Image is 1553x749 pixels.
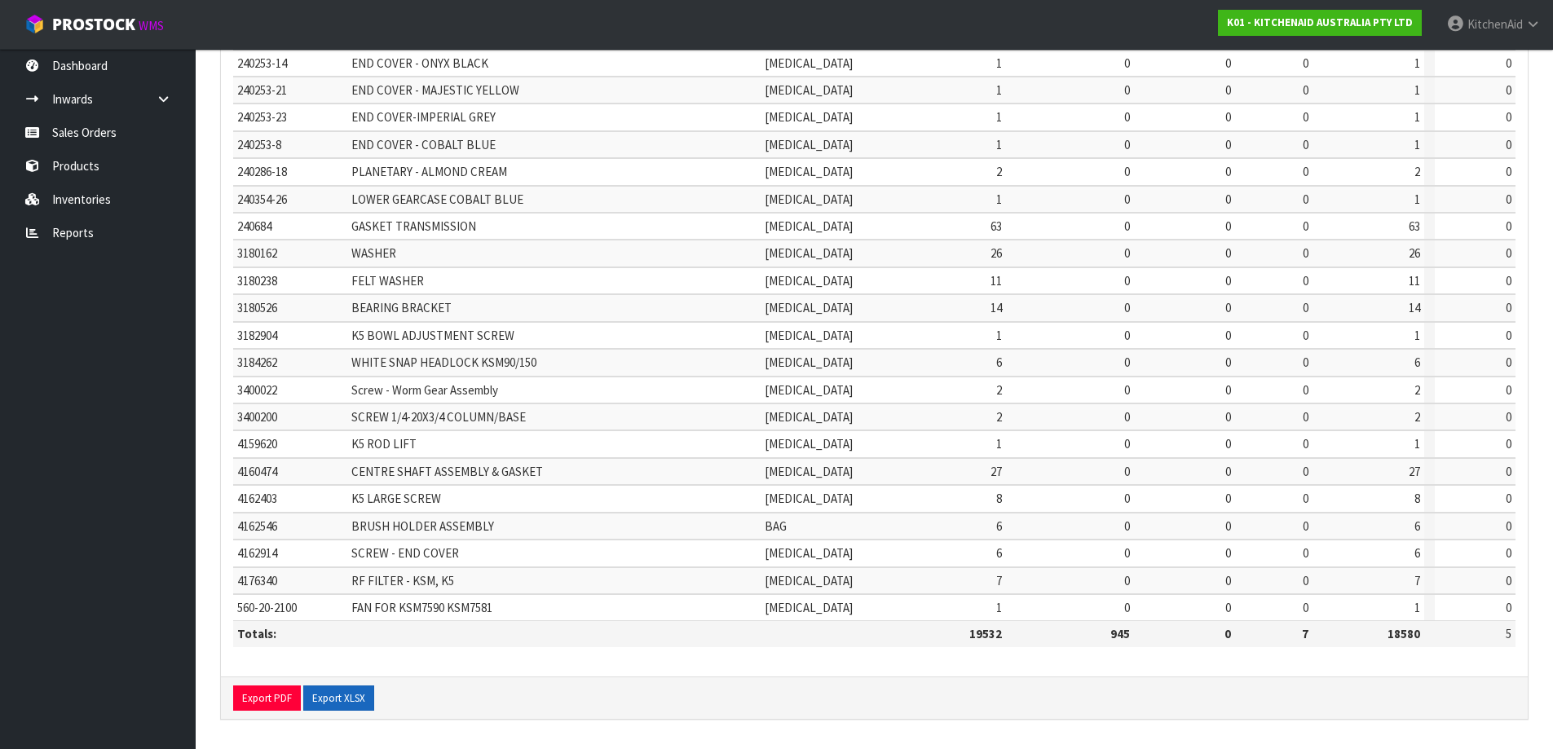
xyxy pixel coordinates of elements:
[1302,626,1308,641] strong: 7
[237,409,277,425] span: 3400200
[237,164,287,179] span: 240286-18
[1506,273,1511,289] span: 0
[1409,464,1420,479] span: 27
[765,137,853,152] span: [MEDICAL_DATA]
[1225,273,1231,289] span: 0
[1467,16,1523,32] span: KitchenAid
[996,328,1002,343] span: 1
[1506,218,1511,234] span: 0
[237,626,276,641] strong: Totals:
[765,328,853,343] span: [MEDICAL_DATA]
[996,600,1002,615] span: 1
[1506,518,1511,534] span: 0
[237,600,297,615] span: 560-20-2100
[996,355,1002,370] span: 6
[1414,137,1420,152] span: 1
[1124,409,1130,425] span: 0
[1225,328,1231,343] span: 0
[1124,464,1130,479] span: 0
[351,436,417,452] span: K5 ROD LIFT
[1303,218,1308,234] span: 0
[237,545,277,561] span: 4162914
[1506,300,1511,315] span: 0
[996,55,1002,71] span: 1
[1303,82,1308,98] span: 0
[351,355,536,370] span: WHITE SNAP HEADLOCK KSM90/150
[1506,436,1511,452] span: 0
[1414,55,1420,71] span: 1
[1303,409,1308,425] span: 0
[1124,436,1130,452] span: 0
[1124,518,1130,534] span: 0
[1303,192,1308,207] span: 0
[1303,300,1308,315] span: 0
[765,491,853,506] span: [MEDICAL_DATA]
[351,218,476,234] span: GASKET TRANSMISSION
[969,626,1002,641] strong: 19532
[351,300,452,315] span: BEARING BRACKET
[1506,382,1511,398] span: 0
[1225,300,1231,315] span: 0
[237,137,281,152] span: 240253-8
[351,600,492,615] span: FAN FOR KSM7590 KSM7581
[1124,382,1130,398] span: 0
[765,518,787,534] span: BAG
[1414,600,1420,615] span: 1
[237,328,277,343] span: 3182904
[1506,192,1511,207] span: 0
[1303,464,1308,479] span: 0
[765,355,853,370] span: [MEDICAL_DATA]
[1303,137,1308,152] span: 0
[1506,491,1511,506] span: 0
[1506,409,1511,425] span: 0
[1124,218,1130,234] span: 0
[237,192,287,207] span: 240354-26
[139,18,164,33] small: WMS
[1110,626,1130,641] strong: 945
[1414,164,1420,179] span: 2
[1124,600,1130,615] span: 0
[1225,82,1231,98] span: 0
[1506,600,1511,615] span: 0
[996,491,1002,506] span: 8
[1303,328,1308,343] span: 0
[1506,109,1511,125] span: 0
[351,82,519,98] span: END COVER - MAJESTIC YELLOW
[1303,545,1308,561] span: 0
[1124,300,1130,315] span: 0
[1506,55,1511,71] span: 0
[1414,355,1420,370] span: 6
[765,545,853,561] span: [MEDICAL_DATA]
[765,600,853,615] span: [MEDICAL_DATA]
[765,164,853,179] span: [MEDICAL_DATA]
[765,192,853,207] span: [MEDICAL_DATA]
[1224,626,1231,641] strong: 0
[237,382,277,398] span: 3400022
[1414,545,1420,561] span: 6
[1414,382,1420,398] span: 2
[765,245,853,261] span: [MEDICAL_DATA]
[996,82,1002,98] span: 1
[765,109,853,125] span: [MEDICAL_DATA]
[990,245,1002,261] span: 26
[1303,600,1308,615] span: 0
[1506,626,1511,641] span: 5
[237,55,287,71] span: 240253-14
[52,14,135,35] span: ProStock
[765,464,853,479] span: [MEDICAL_DATA]
[1225,192,1231,207] span: 0
[1409,245,1420,261] span: 26
[1506,355,1511,370] span: 0
[990,464,1002,479] span: 27
[996,164,1002,179] span: 2
[237,300,277,315] span: 3180526
[351,545,459,561] span: SCREW - END COVER
[1124,245,1130,261] span: 0
[1225,600,1231,615] span: 0
[1225,518,1231,534] span: 0
[24,14,45,34] img: cube-alt.png
[1124,109,1130,125] span: 0
[1124,355,1130,370] span: 0
[351,573,454,588] span: RF FILTER - KSM, K5
[1124,55,1130,71] span: 0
